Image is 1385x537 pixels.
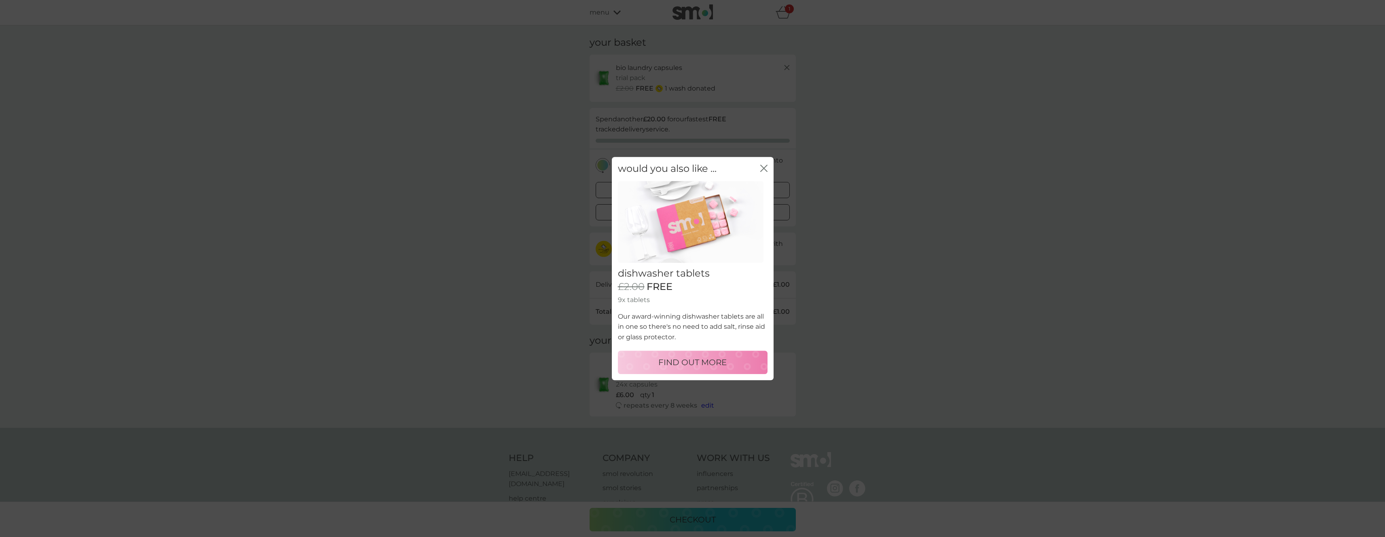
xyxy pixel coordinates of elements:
[618,281,645,293] span: £2.00
[760,165,768,173] button: close
[618,295,768,305] p: 9x tablets
[618,311,768,342] p: Our award-winning dishwasher tablets are all in one so there's no need to add salt, rinse aid or ...
[618,268,768,279] h2: dishwasher tablets
[647,281,672,293] span: FREE
[658,356,727,369] p: FIND OUT MORE
[618,351,768,374] button: FIND OUT MORE
[618,163,717,175] h2: would you also like ...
